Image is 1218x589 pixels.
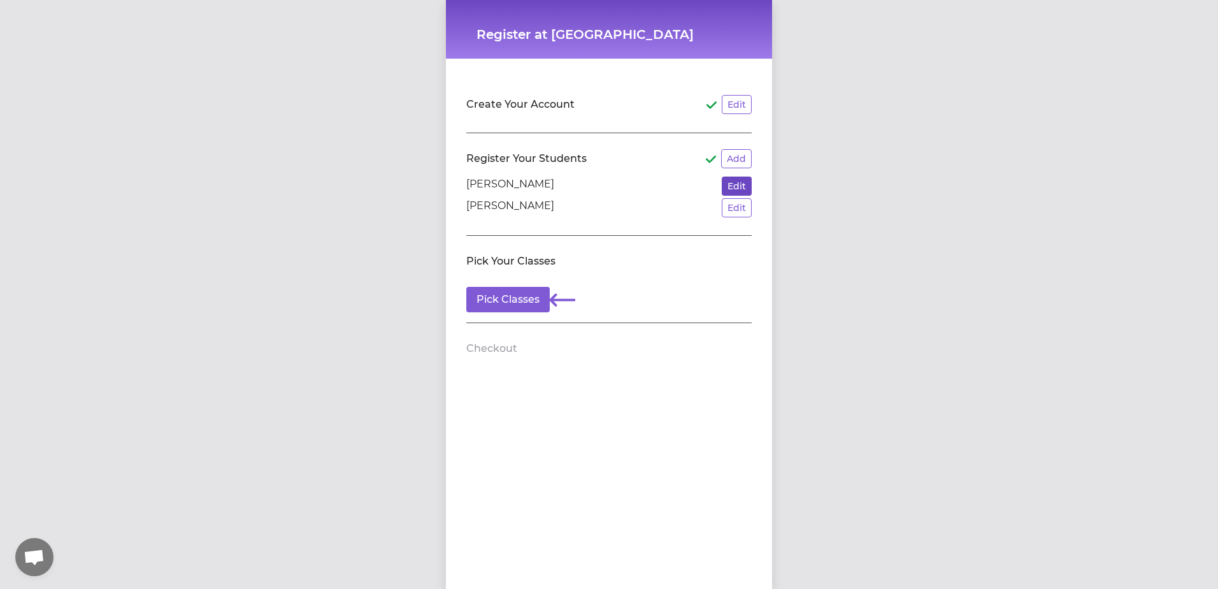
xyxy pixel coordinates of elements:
button: Edit [722,198,752,217]
button: Edit [722,95,752,114]
button: Add [721,149,752,168]
h2: Register Your Students [466,151,587,166]
div: Open chat [15,538,54,576]
h2: Checkout [466,341,517,356]
p: [PERSON_NAME] [466,198,554,217]
h1: Register at [GEOGRAPHIC_DATA] [476,25,742,43]
h2: Pick Your Classes [466,254,555,269]
p: [PERSON_NAME] [466,177,554,196]
button: Edit [722,177,752,196]
button: Pick Classes [466,287,550,312]
h2: Create Your Account [466,97,575,112]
